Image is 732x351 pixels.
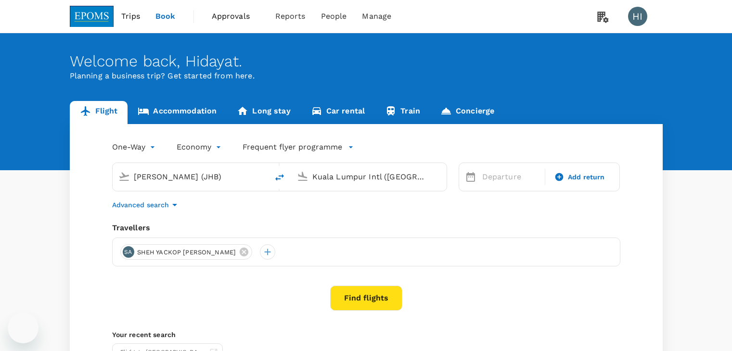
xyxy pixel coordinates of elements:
span: Trips [121,11,140,22]
div: Welcome back , Hidayat . [70,52,663,70]
div: Economy [177,139,223,155]
a: Car rental [301,101,375,124]
p: Advanced search [112,200,169,210]
iframe: Button to launch messaging window [8,313,39,343]
button: Advanced search [112,199,180,211]
button: Open [261,175,263,177]
span: Approvals [212,11,260,22]
button: Open [440,175,442,177]
div: Travellers [112,222,620,234]
div: HI [628,7,647,26]
img: EPOMS SDN BHD [70,6,114,27]
span: Reports [275,11,306,22]
a: Concierge [430,101,504,124]
button: delete [268,166,291,189]
input: Depart from [134,169,248,184]
a: Long stay [227,101,300,124]
span: Book [155,11,176,22]
p: Departure [482,171,539,183]
p: Your recent search [112,330,620,339]
div: SA [123,246,134,258]
p: Planning a business trip? Get started from here. [70,70,663,82]
a: Train [375,101,430,124]
span: Add return [568,172,605,182]
p: Frequent flyer programme [243,141,342,153]
span: SHEH YACKOP [PERSON_NAME] [131,248,242,257]
input: Going to [312,169,426,184]
button: Find flights [330,286,402,311]
span: Manage [362,11,391,22]
div: One-Way [112,139,157,155]
a: Flight [70,101,128,124]
button: Frequent flyer programme [243,141,354,153]
a: Accommodation [128,101,227,124]
div: SASHEH YACKOP [PERSON_NAME] [120,244,253,260]
span: People [321,11,347,22]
